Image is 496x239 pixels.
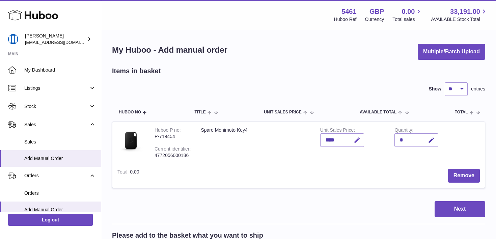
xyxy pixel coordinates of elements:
[25,33,86,46] div: [PERSON_NAME]
[24,139,96,145] span: Sales
[394,127,413,134] label: Quantity
[431,7,488,23] a: 33,191.00 AVAILABLE Stock Total
[392,7,422,23] a: 0.00 Total sales
[112,67,161,76] h2: Items in basket
[402,7,415,16] span: 0.00
[155,152,191,159] div: 4772056000186
[341,7,357,16] strong: 5461
[130,169,139,175] span: 0.00
[471,86,485,92] span: entries
[448,169,480,183] button: Remove
[431,16,488,23] span: AVAILABLE Stock Total
[8,34,18,44] img: oksana@monimoto.com
[112,45,227,55] h1: My Huboo - Add manual order
[117,169,130,176] label: Total
[24,155,96,162] span: Add Manual Order
[360,110,396,114] span: AVAILABLE Total
[365,16,384,23] div: Currency
[155,133,191,140] div: P-719454
[264,110,301,114] span: Unit Sales Price
[194,110,205,114] span: Title
[117,127,144,154] img: Spare Monimoto Key4
[24,172,89,179] span: Orders
[24,103,89,110] span: Stock
[392,16,422,23] span: Total sales
[24,67,96,73] span: My Dashboard
[8,214,93,226] a: Log out
[334,16,357,23] div: Huboo Ref
[320,127,355,134] label: Unit Sales Price
[155,127,181,134] div: Huboo P no
[196,122,315,164] td: Spare Monimoto Key4
[435,201,485,217] button: Next
[25,39,99,45] span: [EMAIL_ADDRESS][DOMAIN_NAME]
[418,44,485,60] button: Multiple/Batch Upload
[24,190,96,196] span: Orders
[119,110,141,114] span: Huboo no
[24,122,89,128] span: Sales
[24,207,96,213] span: Add Manual Order
[369,7,384,16] strong: GBP
[450,7,480,16] span: 33,191.00
[155,146,191,153] div: Current identifier
[429,86,441,92] label: Show
[455,110,468,114] span: Total
[24,85,89,91] span: Listings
